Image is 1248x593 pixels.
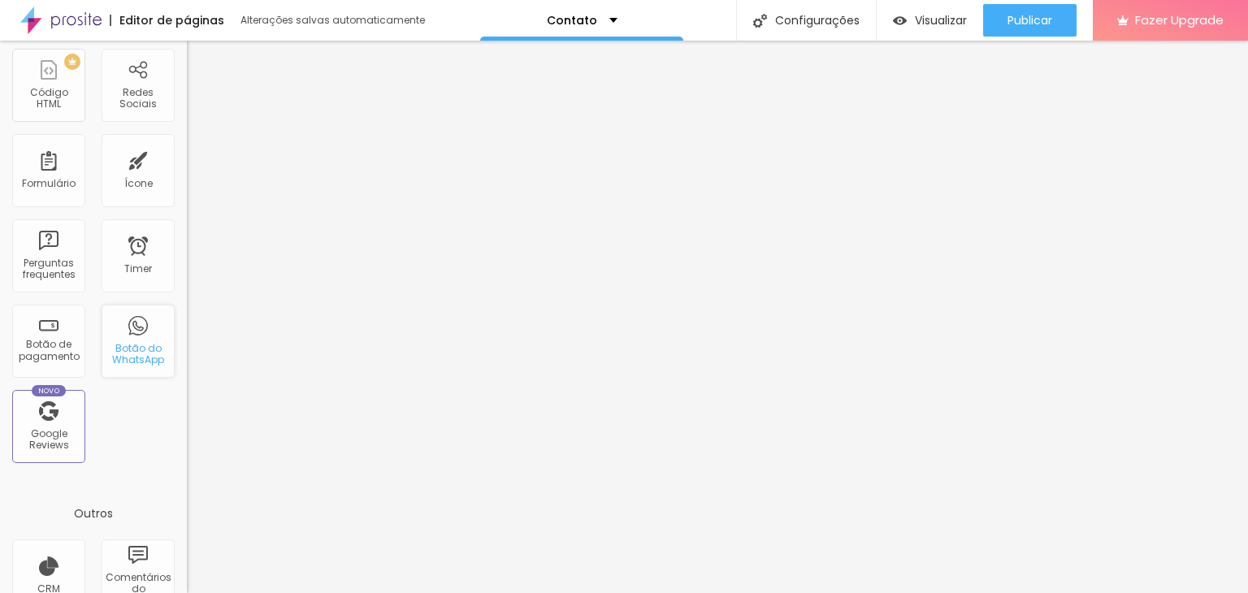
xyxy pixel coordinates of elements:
[893,14,907,28] img: view-1.svg
[124,263,152,275] div: Timer
[547,15,597,26] p: Contato
[110,15,224,26] div: Editor de páginas
[983,4,1077,37] button: Publicar
[124,178,153,189] div: Ícone
[240,15,427,25] div: Alterações salvas automaticamente
[1007,14,1052,27] span: Publicar
[16,258,80,281] div: Perguntas frequentes
[877,4,983,37] button: Visualizar
[16,428,80,452] div: Google Reviews
[1135,13,1224,27] span: Fazer Upgrade
[187,41,1248,593] iframe: Editor
[753,14,767,28] img: Icone
[915,14,967,27] span: Visualizar
[16,87,80,110] div: Código HTML
[16,339,80,362] div: Botão de pagamento
[106,343,170,366] div: Botão do WhatsApp
[32,385,67,396] div: Novo
[22,178,76,189] div: Formulário
[106,87,170,110] div: Redes Sociais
